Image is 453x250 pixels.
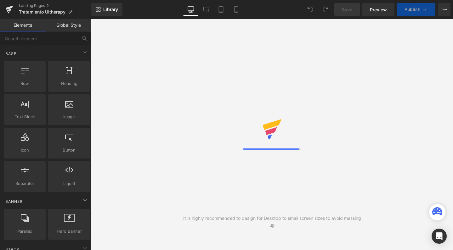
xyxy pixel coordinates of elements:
[342,6,352,13] span: Save
[362,3,394,16] a: Preview
[198,3,213,16] a: Laptop
[50,147,88,153] span: Button
[50,114,88,120] span: Image
[6,114,44,120] span: Text Block
[6,228,44,235] span: Parallax
[50,228,88,235] span: Hero Banner
[50,80,88,87] span: Heading
[405,7,420,12] span: Publish
[319,3,332,16] button: Redo
[19,3,91,8] a: Landing Pages
[182,215,363,229] div: It is highly recommended to design for Desktop to small screen sizes to avoid messing up
[438,3,450,16] button: More
[50,180,88,187] span: Liquid
[6,80,44,87] span: Row
[183,3,198,16] a: Desktop
[5,198,23,204] span: Banner
[229,3,244,16] a: Mobile
[6,180,44,187] span: Separator
[91,3,122,16] a: New Library
[304,3,317,16] button: Undo
[6,147,44,153] span: Icon
[213,3,229,16] a: Tablet
[370,6,387,13] span: Preview
[46,19,91,31] a: Global Style
[397,3,435,16] button: Publish
[19,9,65,14] span: Tratamiento Ultherapy
[5,51,17,57] span: Base
[103,7,118,12] span: Library
[432,229,447,244] div: Open Intercom Messenger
